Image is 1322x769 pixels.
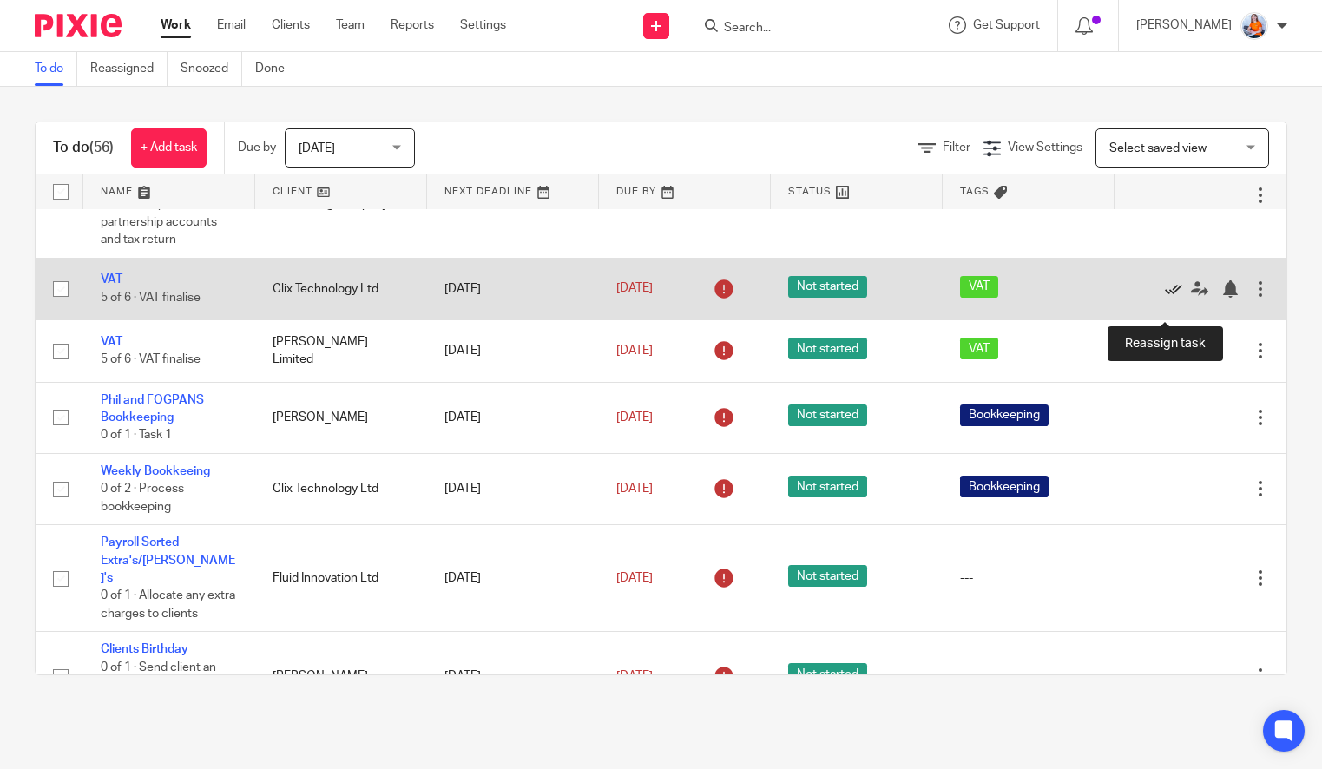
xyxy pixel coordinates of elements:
span: [DATE] [616,411,653,424]
p: [PERSON_NAME] [1136,16,1232,34]
div: --- [960,667,1097,685]
td: [PERSON_NAME] [255,382,427,453]
td: [DATE] [427,453,599,524]
span: 0 of 1 · Send client an email to wish them a happy birthday [101,661,216,709]
a: VAT [101,336,122,348]
img: DSC08036.jpg [1240,12,1268,40]
span: 0 of 2 · Process bookkeeping [101,483,184,513]
td: Fluid Innovation Ltd [255,525,427,632]
a: Settings [460,16,506,34]
span: [DATE] [616,572,653,584]
span: Not started [788,476,867,497]
a: Email [217,16,246,34]
input: Search [722,21,878,36]
span: 0 of 1 · Task 1 [101,429,172,441]
span: [DATE] [616,283,653,295]
span: VAT [960,276,998,298]
td: [DATE] [427,258,599,319]
td: Clix Technology Ltd [255,258,427,319]
a: Reports [391,16,434,34]
a: Work [161,16,191,34]
a: Payroll Sorted Extra's/[PERSON_NAME]'s [101,536,235,584]
span: Filter [943,141,970,154]
a: Weekly Bookkeeing [101,465,210,477]
a: Reassigned [90,52,168,86]
span: [DATE] [616,670,653,682]
td: [PERSON_NAME] Limited [255,320,427,382]
a: Mark as done [1165,280,1191,298]
span: Get Support [973,19,1040,31]
td: [DATE] [427,382,599,453]
span: Bookkeeping [960,476,1049,497]
a: Clients Birthday [101,643,188,655]
span: Not started [788,404,867,426]
td: [PERSON_NAME] [255,632,427,721]
span: 0 of 1 · Allocate any extra charges to clients [101,589,235,620]
span: 2 of 9 · Prepare partnership accounts and tax return [101,198,217,246]
img: Pixie [35,14,122,37]
span: [DATE] [299,142,335,154]
div: --- [960,569,1097,587]
span: [DATE] [616,483,653,495]
a: Phil and FOGPANS Bookkeeping [101,394,204,424]
a: Done [255,52,298,86]
h1: To do [53,139,114,157]
span: Not started [788,565,867,587]
td: [DATE] [427,632,599,721]
a: Snoozed [181,52,242,86]
span: Tags [960,187,990,196]
span: (56) [89,141,114,154]
span: Select saved view [1109,142,1207,154]
a: VAT [101,273,122,286]
td: [DATE] [427,320,599,382]
span: [DATE] [616,345,653,357]
span: 5 of 6 · VAT finalise [101,353,201,365]
span: Not started [788,276,867,298]
td: [DATE] [427,525,599,632]
a: Clients [272,16,310,34]
td: Clix Technology Ltd [255,453,427,524]
a: Team [336,16,365,34]
span: View Settings [1008,141,1082,154]
span: Not started [788,338,867,359]
span: VAT [960,338,998,359]
span: 5 of 6 · VAT finalise [101,292,201,304]
span: Bookkeeping [960,404,1049,426]
span: Not started [788,663,867,685]
a: To do [35,52,77,86]
p: Due by [238,139,276,156]
a: + Add task [131,128,207,168]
